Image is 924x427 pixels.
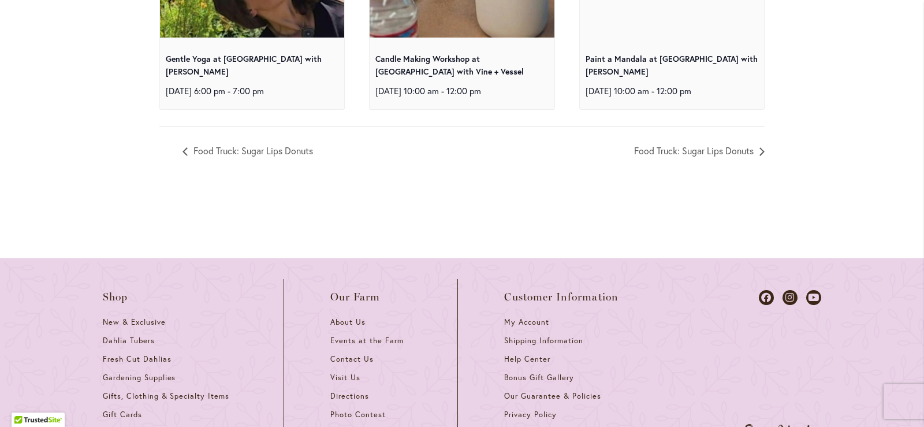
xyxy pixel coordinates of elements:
[504,336,583,346] span: Shipping Information
[504,317,549,327] span: My Account
[330,336,403,346] span: Events at the Farm
[330,373,360,383] span: Visit Us
[806,290,821,305] a: Dahlias on Youtube
[233,86,264,96] span: 7:00 pm
[586,86,649,96] span: [DATE] 10:00 am
[182,144,319,157] a: Food Truck: Sugar Lips Donuts
[166,86,225,96] span: [DATE] 6:00 pm
[504,373,573,383] span: Bonus Gift Gallery
[446,86,481,96] span: 12:00 pm
[759,290,774,305] a: Dahlias on Facebook
[504,291,619,303] span: Customer Information
[580,47,776,109] div: -
[330,354,374,364] span: Contact Us
[783,290,798,305] a: Dahlias on Instagram
[9,386,41,418] iframe: Launch Accessibility Center
[159,143,765,158] nav: Event Navigation
[586,53,758,77] a: Paint a Mandala at [GEOGRAPHIC_DATA] with [PERSON_NAME]
[160,47,356,109] div: -
[330,410,386,419] span: Photo Contest
[103,336,155,346] span: Dahlia Tubers
[330,391,369,401] span: Directions
[370,47,565,109] div: -
[504,410,557,419] span: Privacy Policy
[375,53,524,77] a: Candle Making Workshop at [GEOGRAPHIC_DATA] with Vine + Vessel
[103,410,142,419] span: Gift Cards
[330,317,366,327] span: About Us
[103,354,172,364] span: Fresh Cut Dahlias
[628,144,765,157] a: Food Truck: Sugar Lips Donuts
[103,291,128,303] span: Shop
[375,86,439,96] span: [DATE] 10:00 am
[166,53,322,77] a: Gentle Yoga at [GEOGRAPHIC_DATA] with [PERSON_NAME]
[103,391,229,401] span: Gifts, Clothing & Specialty Items
[504,354,550,364] span: Help Center
[657,86,691,96] span: 12:00 pm
[330,291,380,303] span: Our Farm
[103,373,176,383] span: Gardening Supplies
[504,391,601,401] span: Our Guarantee & Policies
[103,317,166,327] span: New & Exclusive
